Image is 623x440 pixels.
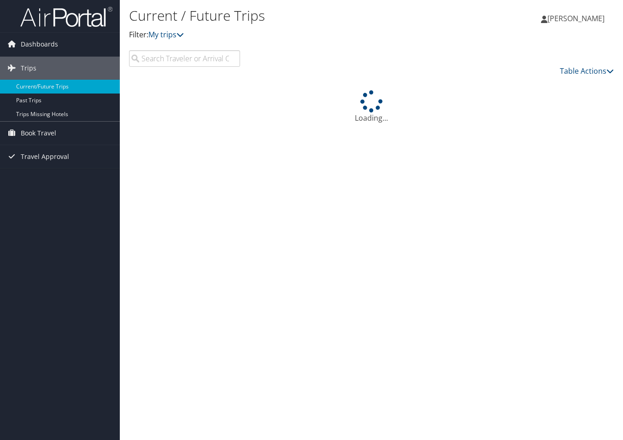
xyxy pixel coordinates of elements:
span: Trips [21,57,36,80]
span: [PERSON_NAME] [547,13,605,23]
span: Dashboards [21,33,58,56]
input: Search Traveler or Arrival City [129,50,240,67]
a: Table Actions [560,66,614,76]
a: [PERSON_NAME] [541,5,614,32]
img: airportal-logo.png [20,6,112,28]
span: Travel Approval [21,145,69,168]
h1: Current / Future Trips [129,6,452,25]
div: Loading... [129,90,614,123]
a: My trips [148,29,184,40]
span: Book Travel [21,122,56,145]
p: Filter: [129,29,452,41]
